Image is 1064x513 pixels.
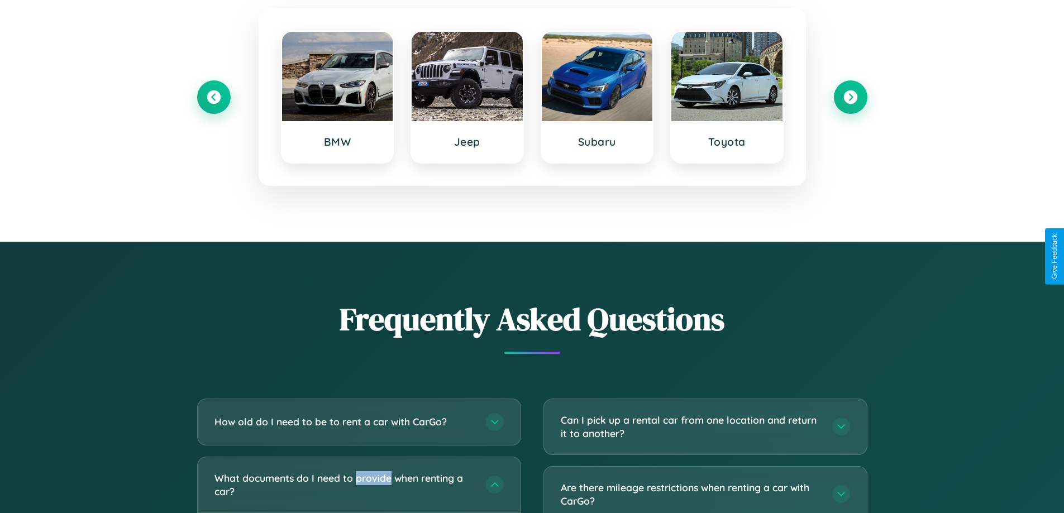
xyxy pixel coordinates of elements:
[561,481,821,508] h3: Are there mileage restrictions when renting a car with CarGo?
[1051,234,1058,279] div: Give Feedback
[214,471,475,498] h3: What documents do I need to provide when renting a car?
[683,135,771,148] h3: Toyota
[197,298,867,341] h2: Frequently Asked Questions
[553,135,642,148] h3: Subaru
[293,135,382,148] h3: BMW
[423,135,512,148] h3: Jeep
[214,415,475,429] h3: How old do I need to be to rent a car with CarGo?
[561,413,821,440] h3: Can I pick up a rental car from one location and return it to another?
